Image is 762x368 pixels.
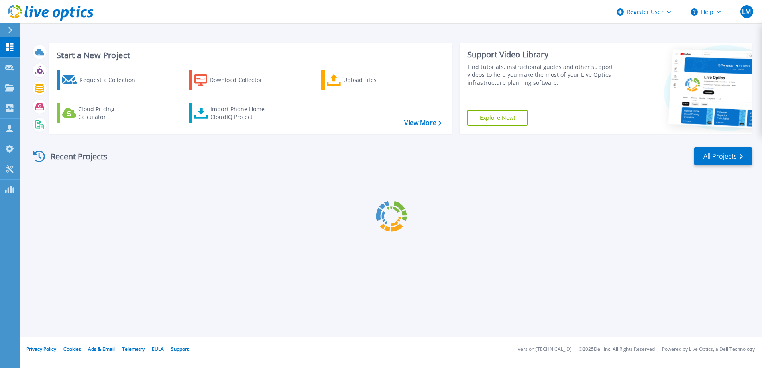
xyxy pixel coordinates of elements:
li: © 2025 Dell Inc. All Rights Reserved [579,347,655,352]
div: Support Video Library [467,49,617,60]
div: Download Collector [210,72,273,88]
a: Privacy Policy [26,346,56,352]
a: Explore Now! [467,110,528,126]
a: All Projects [694,147,752,165]
li: Version: [TECHNICAL_ID] [518,347,571,352]
div: Request a Collection [79,72,143,88]
a: Cloud Pricing Calculator [57,103,145,123]
h3: Start a New Project [57,51,441,60]
span: LM [742,8,751,15]
div: Cloud Pricing Calculator [78,105,142,121]
a: Telemetry [122,346,145,352]
a: Ads & Email [88,346,115,352]
li: Powered by Live Optics, a Dell Technology [662,347,755,352]
a: Download Collector [189,70,278,90]
a: Support [171,346,189,352]
a: Cookies [63,346,81,352]
div: Find tutorials, instructional guides and other support videos to help you make the most of your L... [467,63,617,87]
a: Upload Files [321,70,410,90]
a: Request a Collection [57,70,145,90]
a: View More [404,119,441,127]
a: EULA [152,346,164,352]
div: Import Phone Home CloudIQ Project [210,105,273,121]
div: Recent Projects [31,147,118,166]
div: Upload Files [343,72,407,88]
